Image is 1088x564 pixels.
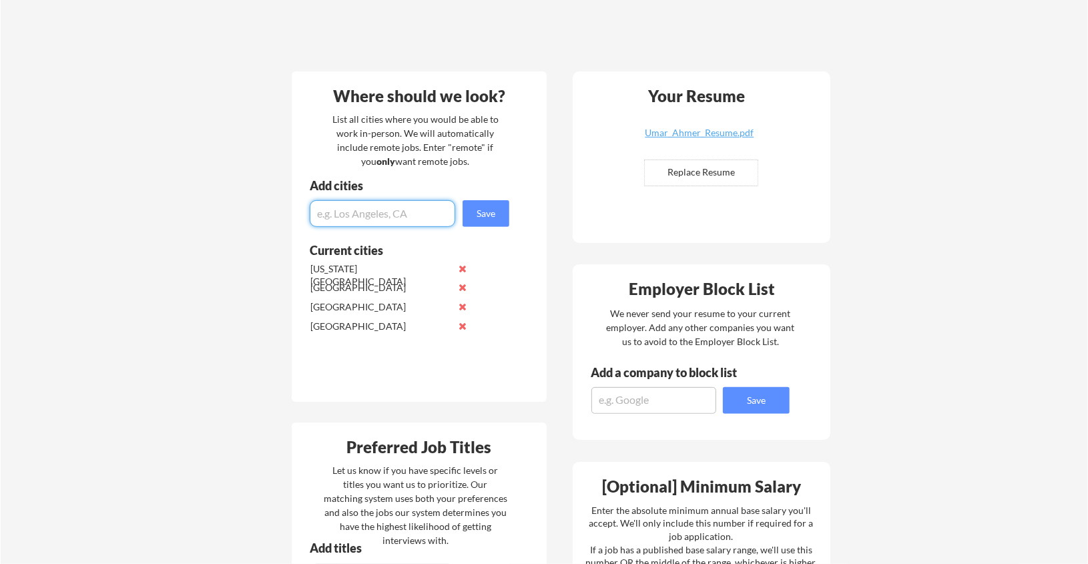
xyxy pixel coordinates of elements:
[605,306,796,348] div: We never send your resume to your current employer. Add any other companies you want us to avoid ...
[310,542,498,554] div: Add titles
[577,479,826,495] div: [Optional] Minimum Salary
[295,88,543,104] div: Where should we look?
[620,128,779,137] div: Umar_Ahmer_Resume.pdf
[324,463,507,547] div: Let us know if you have specific levels or titles you want us to prioritize. Our matching system ...
[578,281,826,297] div: Employer Block List
[310,262,451,288] div: [US_STATE][GEOGRAPHIC_DATA]
[295,439,543,455] div: Preferred Job Titles
[723,387,790,414] button: Save
[310,180,513,192] div: Add cities
[591,366,758,378] div: Add a company to block list
[376,156,395,167] strong: only
[310,200,455,227] input: e.g. Los Angeles, CA
[463,200,509,227] button: Save
[631,88,763,104] div: Your Resume
[310,300,451,314] div: [GEOGRAPHIC_DATA]
[310,281,451,294] div: [GEOGRAPHIC_DATA]
[310,244,495,256] div: Current cities
[324,112,507,168] div: List all cities where you would be able to work in-person. We will automatically include remote j...
[620,128,779,149] a: Umar_Ahmer_Resume.pdf
[310,320,451,333] div: [GEOGRAPHIC_DATA]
